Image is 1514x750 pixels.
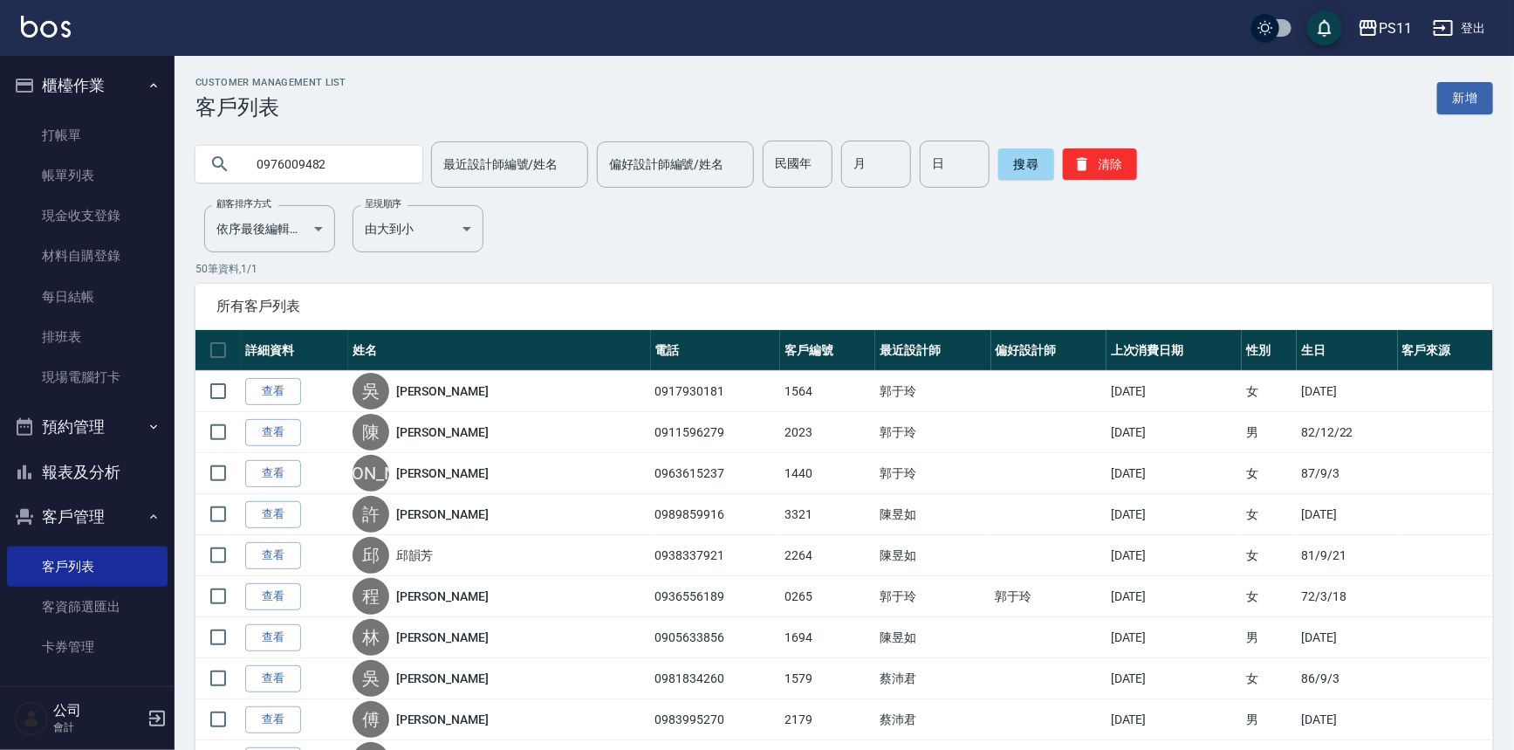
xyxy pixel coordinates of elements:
[780,535,875,576] td: 2264
[1242,699,1297,740] td: 男
[1307,10,1342,45] button: save
[1297,330,1397,371] th: 生日
[651,494,781,535] td: 0989859916
[875,576,990,617] td: 郭于玲
[245,419,301,446] a: 查看
[245,378,301,405] a: 查看
[875,699,990,740] td: 蔡沛君
[245,583,301,610] a: 查看
[875,453,990,494] td: 郭于玲
[396,506,489,523] a: [PERSON_NAME]
[780,371,875,412] td: 1564
[1297,699,1397,740] td: [DATE]
[353,537,389,574] div: 邱
[216,197,271,210] label: 顧客排序方式
[353,578,389,615] div: 程
[396,670,489,687] a: [PERSON_NAME]
[353,455,389,492] div: [PERSON_NAME]
[875,658,990,699] td: 蔡沛君
[1242,330,1297,371] th: 性別
[353,619,389,656] div: 林
[651,658,781,699] td: 0981834260
[1106,617,1242,658] td: [DATE]
[7,404,168,450] button: 預約管理
[195,95,346,120] h3: 客戶列表
[780,576,875,617] td: 0265
[396,629,489,646] a: [PERSON_NAME]
[1242,453,1297,494] td: 女
[1242,658,1297,699] td: 女
[1106,494,1242,535] td: [DATE]
[396,382,489,400] a: [PERSON_NAME]
[1242,494,1297,535] td: 女
[7,317,168,357] a: 排班表
[195,261,1493,277] p: 50 筆資料, 1 / 1
[245,460,301,487] a: 查看
[353,701,389,738] div: 傅
[7,494,168,540] button: 客戶管理
[1106,412,1242,453] td: [DATE]
[245,665,301,692] a: 查看
[353,373,389,409] div: 吳
[245,624,301,651] a: 查看
[1351,10,1419,46] button: PS11
[245,542,301,569] a: 查看
[998,148,1054,180] button: 搜尋
[875,535,990,576] td: 陳昱如
[875,412,990,453] td: 郭于玲
[1242,371,1297,412] td: 女
[14,701,49,736] img: Person
[245,706,301,733] a: 查看
[7,63,168,108] button: 櫃檯作業
[396,464,489,482] a: [PERSON_NAME]
[396,711,489,728] a: [PERSON_NAME]
[991,576,1106,617] td: 郭于玲
[7,155,168,196] a: 帳單列表
[651,699,781,740] td: 0983995270
[780,330,875,371] th: 客戶編號
[21,16,71,38] img: Logo
[651,535,781,576] td: 0938337921
[1242,617,1297,658] td: 男
[1297,617,1397,658] td: [DATE]
[1379,17,1412,39] div: PS11
[651,453,781,494] td: 0963615237
[1297,412,1397,453] td: 82/12/22
[1297,576,1397,617] td: 72/3/18
[651,617,781,658] td: 0905633856
[353,496,389,533] div: 許
[7,627,168,667] a: 卡券管理
[875,371,990,412] td: 郭于玲
[348,330,651,371] th: 姓名
[7,587,168,627] a: 客資篩選匯出
[7,357,168,397] a: 現場電腦打卡
[1063,148,1137,180] button: 清除
[1398,330,1493,371] th: 客戶來源
[1106,658,1242,699] td: [DATE]
[1106,535,1242,576] td: [DATE]
[875,617,990,658] td: 陳昱如
[53,719,142,735] p: 會計
[53,702,142,719] h5: 公司
[780,412,875,453] td: 2023
[780,453,875,494] td: 1440
[353,414,389,451] div: 陳
[7,277,168,317] a: 每日結帳
[780,617,875,658] td: 1694
[991,330,1106,371] th: 偏好設計師
[7,450,168,495] button: 報表及分析
[780,658,875,699] td: 1579
[1297,453,1397,494] td: 87/9/3
[7,236,168,276] a: 材料自購登錄
[1106,699,1242,740] td: [DATE]
[7,196,168,236] a: 現金收支登錄
[875,494,990,535] td: 陳昱如
[1242,576,1297,617] td: 女
[245,501,301,528] a: 查看
[651,330,781,371] th: 電話
[1242,535,1297,576] td: 女
[216,298,1472,315] span: 所有客戶列表
[396,588,489,605] a: [PERSON_NAME]
[353,660,389,697] div: 吳
[396,423,489,441] a: [PERSON_NAME]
